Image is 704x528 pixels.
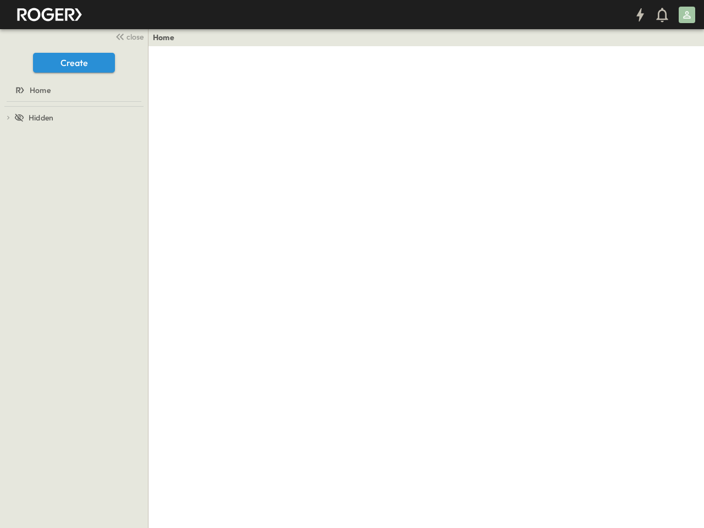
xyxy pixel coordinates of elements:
[153,32,181,43] nav: breadcrumbs
[153,32,174,43] a: Home
[30,85,51,96] span: Home
[127,31,144,42] span: close
[29,112,53,123] span: Hidden
[111,29,146,44] button: close
[33,53,115,73] button: Create
[2,82,144,98] a: Home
